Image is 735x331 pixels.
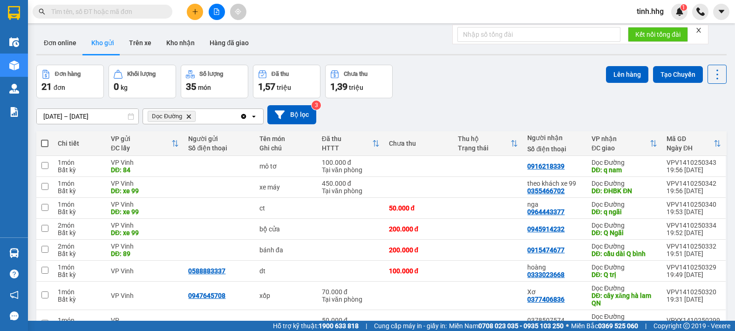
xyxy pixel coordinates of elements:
[58,159,102,166] div: 1 món
[592,271,657,278] div: DĐ: Q trị
[36,65,104,98] button: Đơn hàng21đơn
[667,296,721,303] div: 19:31 [DATE]
[8,6,20,20] img: logo-vxr
[592,313,657,320] div: Dọc Đường
[592,250,657,257] div: DĐ: cầu dài Q bình
[159,32,202,54] button: Kho nhận
[127,71,156,77] div: Khối lượng
[667,271,721,278] div: 19:49 [DATE]
[181,65,248,98] button: Số lượng35món
[592,166,657,174] div: DĐ: q nam
[54,84,65,91] span: đơn
[592,292,657,307] div: DĐ: cây xăng hà lam QN
[258,81,275,92] span: 1,57
[667,135,714,142] div: Mã GD
[322,317,380,324] div: 50.000 đ
[322,135,372,142] div: Đã thu
[322,180,380,187] div: 450.000 đ
[111,180,179,187] div: VP Vinh
[527,263,582,271] div: hoàng
[566,324,569,328] span: ⚪️
[667,208,721,216] div: 19:53 [DATE]
[10,311,19,320] span: message
[527,187,565,195] div: 0355466702
[653,66,703,83] button: Tạo Chuyến
[667,243,721,250] div: VPV1410250332
[114,81,119,92] span: 0
[111,243,179,250] div: VP Vinh
[240,113,247,120] svg: Clear all
[259,135,313,142] div: Tên món
[37,109,138,124] input: Select a date range.
[188,320,225,328] div: 0386497903
[187,4,203,20] button: plus
[58,229,102,236] div: Bất kỳ
[259,320,313,328] div: phong bi
[667,222,721,229] div: VPV1410250334
[667,187,721,195] div: 19:56 [DATE]
[478,322,564,330] strong: 0708 023 035 - 0935 103 250
[717,7,726,16] span: caret-down
[58,317,102,324] div: 1 món
[259,246,313,254] div: bánh đa
[667,166,721,174] div: 19:56 [DATE]
[592,222,657,229] div: Dọc Đường
[667,159,721,166] div: VPV1410250343
[58,222,102,229] div: 2 món
[10,270,19,278] span: question-circle
[344,71,367,77] div: Chưa thu
[111,187,179,195] div: DĐ: xe 99
[58,296,102,303] div: Bất kỳ
[667,144,714,152] div: Ngày ĐH
[675,7,684,16] img: icon-new-feature
[592,243,657,250] div: Dọc Đường
[250,113,258,120] svg: open
[202,32,256,54] button: Hàng đã giao
[111,292,179,299] div: VP Vinh
[121,84,128,91] span: kg
[527,317,582,324] div: 0378507574
[9,37,19,47] img: warehouse-icon
[213,8,220,15] span: file-add
[10,290,19,299] span: notification
[148,111,196,122] span: Dọc Đường, close by backspace
[389,225,449,233] div: 200.000 đ
[312,101,321,110] sup: 3
[366,321,367,331] span: |
[389,267,449,275] div: 100.000 đ
[389,246,449,254] div: 200.000 đ
[277,84,291,91] span: triệu
[122,32,159,54] button: Trên xe
[696,7,705,16] img: phone-icon
[571,321,638,331] span: Miền Bắc
[374,321,447,331] span: Cung cấp máy in - giấy in:
[598,322,638,330] strong: 0369 525 060
[111,208,179,216] div: DĐ: xe 99
[527,162,565,170] div: 0916218339
[592,201,657,208] div: Dọc Đường
[55,71,81,77] div: Đơn hàng
[695,27,702,34] span: close
[188,267,225,275] div: 0588883337
[645,321,647,331] span: |
[317,131,384,156] th: Toggle SortBy
[667,250,721,257] div: 19:51 [DATE]
[188,292,225,299] div: 0947645708
[111,222,179,229] div: VP Vinh
[209,4,225,20] button: file-add
[628,27,688,42] button: Kết nối tổng đài
[192,8,198,15] span: plus
[682,4,685,11] span: 1
[253,65,320,98] button: Đã thu1,57 triệu
[267,105,316,124] button: Bộ lọc
[322,296,380,303] div: Tại văn phòng
[111,229,179,236] div: DĐ: xe 99
[667,263,721,271] div: VPV1410250329
[606,66,648,83] button: Lên hàng
[111,159,179,166] div: VP Vinh
[111,250,179,257] div: DĐ: 89
[322,187,380,195] div: Tại văn phòng
[58,140,102,147] div: Chi tiết
[322,288,380,296] div: 70.000 đ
